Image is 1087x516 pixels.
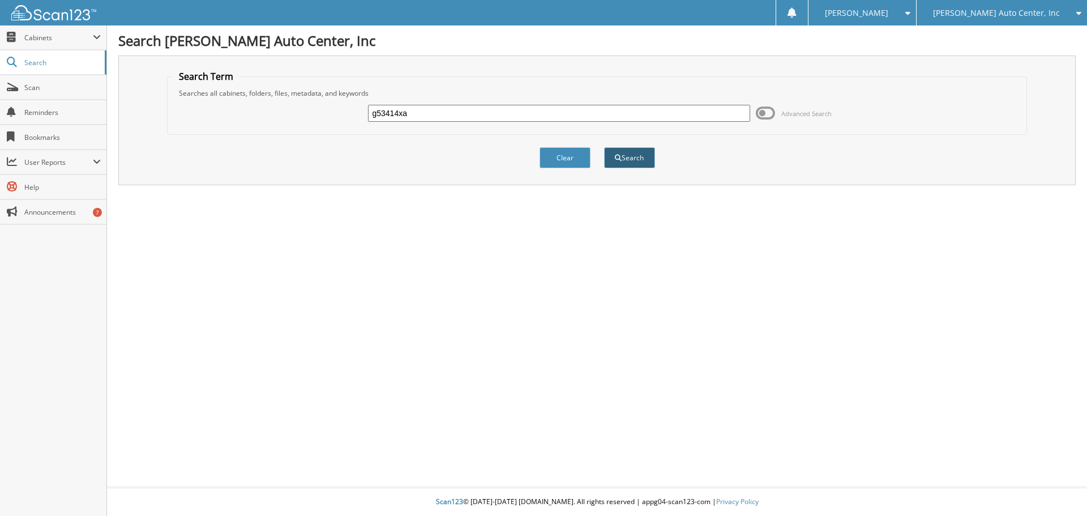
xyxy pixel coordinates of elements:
[24,157,93,167] span: User Reports
[24,58,99,67] span: Search
[716,497,759,506] a: Privacy Policy
[173,88,1021,98] div: Searches all cabinets, folders, files, metadata, and keywords
[93,208,102,217] div: 7
[781,109,832,118] span: Advanced Search
[436,497,463,506] span: Scan123
[24,133,101,142] span: Bookmarks
[604,147,655,168] button: Search
[933,10,1060,16] span: [PERSON_NAME] Auto Center, Inc
[540,147,590,168] button: Clear
[24,83,101,92] span: Scan
[11,5,96,20] img: scan123-logo-white.svg
[107,488,1087,516] div: © [DATE]-[DATE] [DOMAIN_NAME]. All rights reserved | appg04-scan123-com |
[24,207,101,217] span: Announcements
[24,182,101,192] span: Help
[24,33,93,42] span: Cabinets
[24,108,101,117] span: Reminders
[825,10,888,16] span: [PERSON_NAME]
[173,70,239,83] legend: Search Term
[118,31,1076,50] h1: Search [PERSON_NAME] Auto Center, Inc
